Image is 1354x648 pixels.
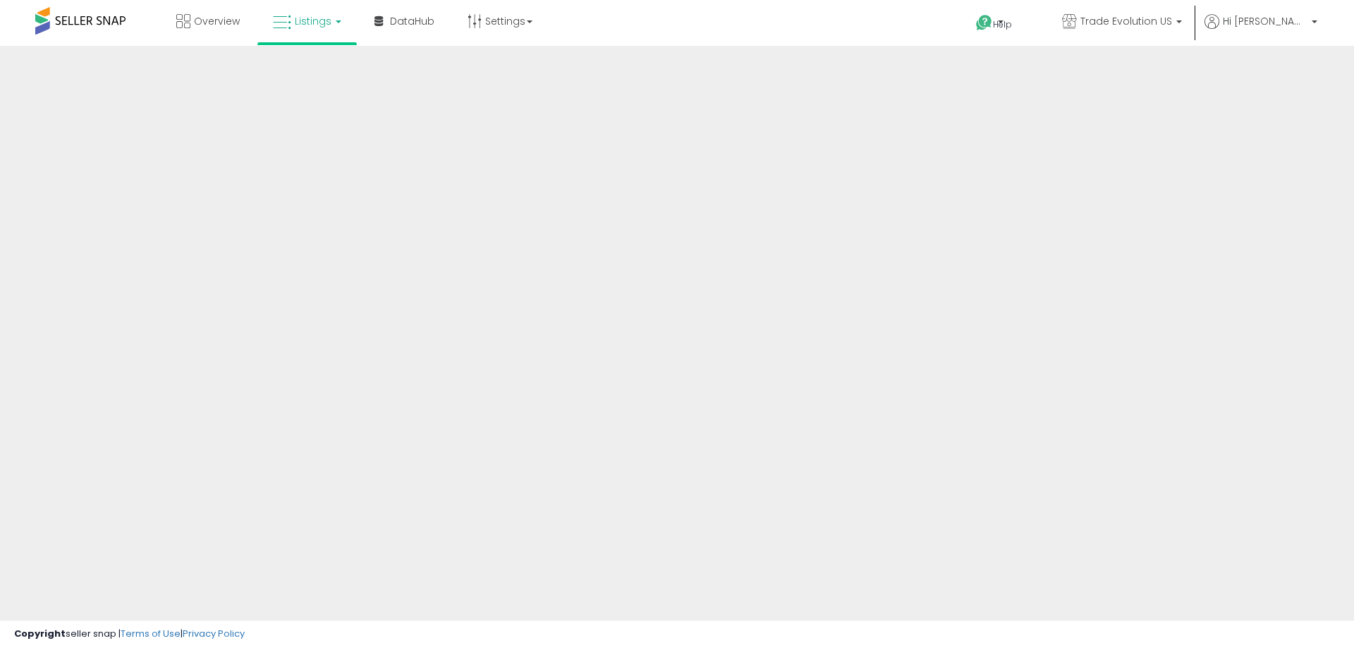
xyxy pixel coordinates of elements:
[390,14,434,28] span: DataHub
[1204,14,1317,46] a: Hi [PERSON_NAME]
[1080,14,1172,28] span: Trade Evolution US
[295,14,331,28] span: Listings
[14,627,66,640] strong: Copyright
[194,14,240,28] span: Overview
[121,627,181,640] a: Terms of Use
[975,14,993,32] i: Get Help
[14,628,245,641] div: seller snap | |
[183,627,245,640] a: Privacy Policy
[993,18,1012,30] span: Help
[1223,14,1307,28] span: Hi [PERSON_NAME]
[965,4,1039,46] a: Help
